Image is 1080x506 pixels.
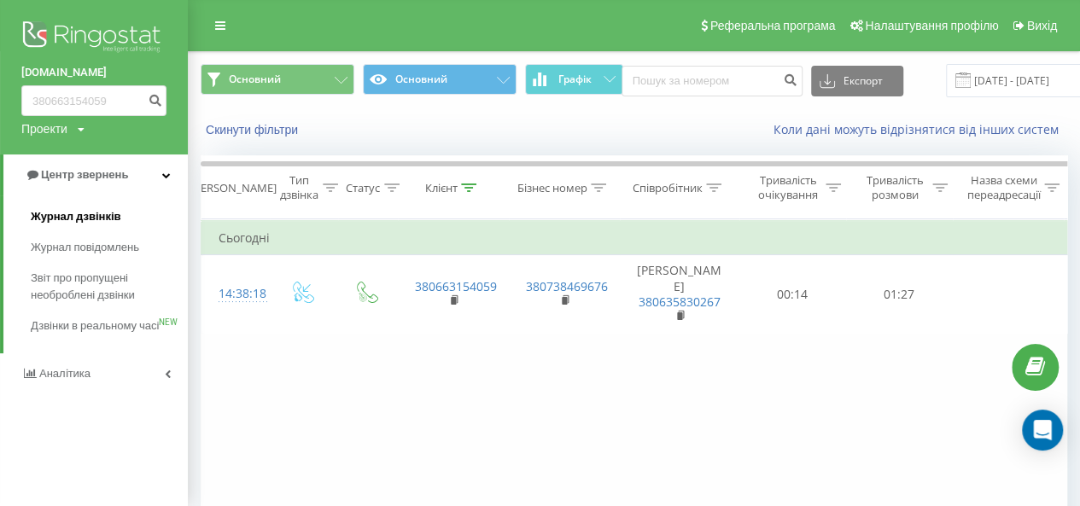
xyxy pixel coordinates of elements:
[865,19,998,32] span: Налаштування профілю
[280,173,318,202] div: Тип дзвінка
[31,201,188,232] a: Журнал дзвінків
[31,232,188,263] a: Журнал повідомлень
[21,17,166,60] img: Ringostat logo
[754,173,821,202] div: Тривалість очікування
[31,270,179,304] span: Звіт про пропущені необроблені дзвінки
[1027,19,1057,32] span: Вихід
[424,181,457,195] div: Клієнт
[639,294,721,310] a: 380635830267
[966,173,1040,202] div: Назва схеми переадресації
[201,64,354,95] button: Основний
[31,317,159,334] span: Дзвінки в реальному часі
[3,154,188,195] a: Центр звернень
[229,73,281,86] span: Основний
[739,255,846,334] td: 00:14
[558,73,592,85] span: Графік
[526,278,608,294] a: 380738469676
[861,173,928,202] div: Тривалість розмови
[31,263,188,311] a: Звіт про пропущені необроблені дзвінки
[39,367,90,380] span: Аналiтика
[811,66,903,96] button: Експорт
[632,181,702,195] div: Співробітник
[21,64,166,81] a: [DOMAIN_NAME]
[41,168,128,181] span: Центр звернень
[346,181,380,195] div: Статус
[710,19,836,32] span: Реферальна програма
[21,120,67,137] div: Проекти
[363,64,517,95] button: Основний
[31,311,188,341] a: Дзвінки в реальному часіNEW
[517,181,587,195] div: Бізнес номер
[1022,410,1063,451] div: Open Intercom Messenger
[201,122,306,137] button: Скинути фільтри
[774,121,1067,137] a: Коли дані можуть відрізнятися вiд інших систем
[219,277,253,311] div: 14:38:18
[415,278,497,294] a: 380663154059
[31,208,121,225] span: Журнал дзвінків
[21,85,166,116] input: Пошук за номером
[620,255,739,334] td: [PERSON_NAME]
[525,64,623,95] button: Графік
[190,181,277,195] div: [PERSON_NAME]
[846,255,953,334] td: 01:27
[31,239,139,256] span: Журнал повідомлень
[622,66,803,96] input: Пошук за номером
